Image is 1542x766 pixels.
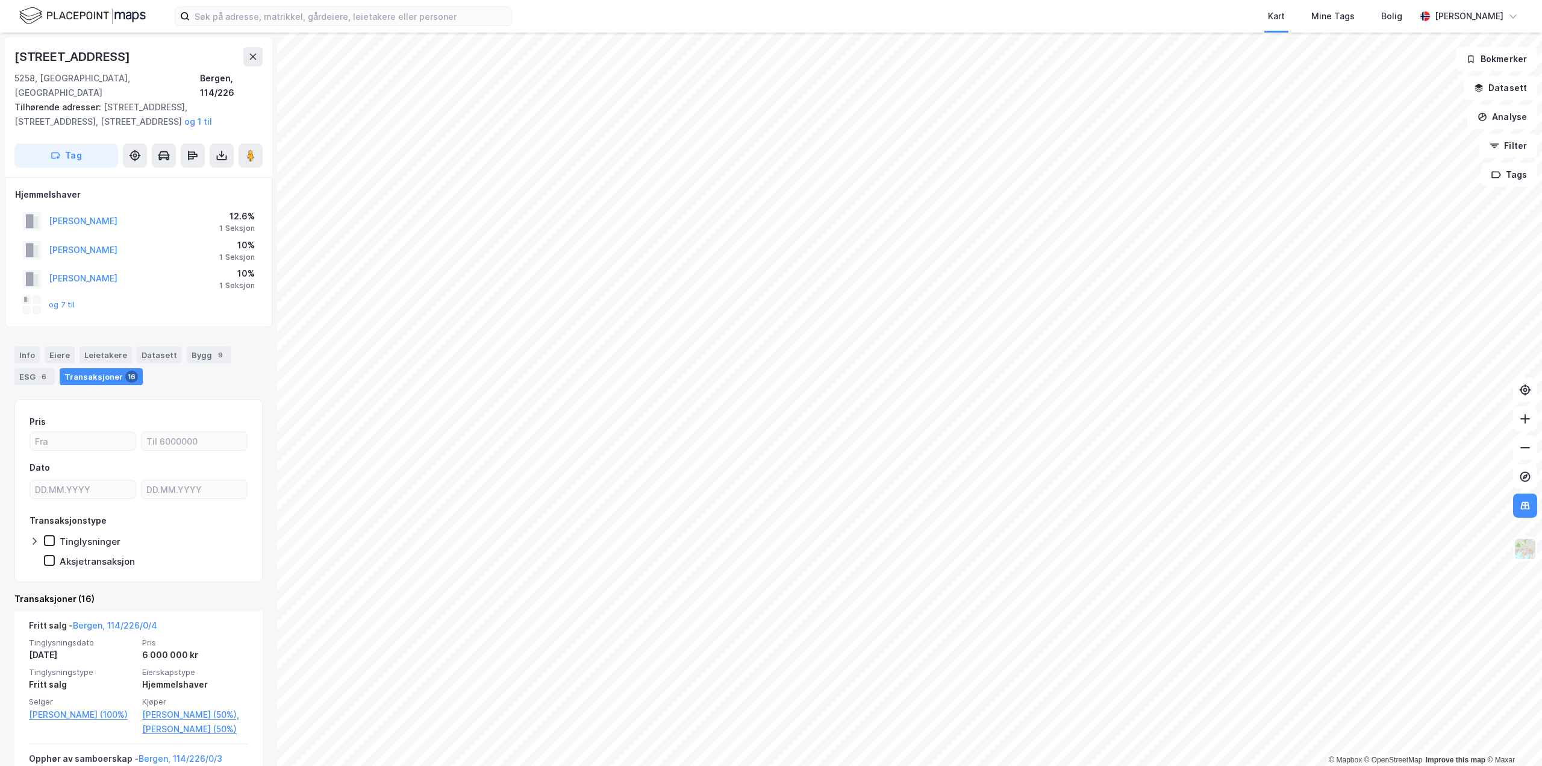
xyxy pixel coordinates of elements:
[219,209,255,224] div: 12.6%
[14,47,133,66] div: [STREET_ADDRESS]
[219,238,255,253] div: 10%
[30,460,50,475] div: Dato
[1311,9,1355,24] div: Mine Tags
[190,7,511,25] input: Søk på adresse, matrikkel, gårdeiere, leietakere eller personer
[142,708,248,722] a: [PERSON_NAME] (50%),
[142,677,248,692] div: Hjemmelshaver
[30,513,107,528] div: Transaksjonstype
[142,722,248,736] a: [PERSON_NAME] (50%)
[142,638,248,648] span: Pris
[14,368,55,385] div: ESG
[1482,708,1542,766] div: Kontrollprogram for chat
[1329,756,1362,764] a: Mapbox
[30,480,136,498] input: DD.MM.YYYY
[1464,76,1537,100] button: Datasett
[1381,9,1402,24] div: Bolig
[139,753,222,764] a: Bergen, 114/226/0/3
[1479,134,1537,158] button: Filter
[1456,47,1537,71] button: Bokmerker
[219,224,255,233] div: 1 Seksjon
[60,368,143,385] div: Transaksjoner
[14,71,200,100] div: 5258, [GEOGRAPHIC_DATA], [GEOGRAPHIC_DATA]
[125,371,138,383] div: 16
[30,415,46,429] div: Pris
[14,143,118,168] button: Tag
[14,592,263,606] div: Transaksjoner (16)
[142,432,247,450] input: Til 6000000
[29,708,135,722] a: [PERSON_NAME] (100%)
[15,187,262,202] div: Hjemmelshaver
[29,667,135,677] span: Tinglysningstype
[214,349,226,361] div: 9
[29,638,135,648] span: Tinglysningsdato
[1482,708,1542,766] iframe: Chat Widget
[1268,9,1285,24] div: Kart
[142,480,247,498] input: DD.MM.YYYY
[200,71,263,100] div: Bergen, 114/226
[1426,756,1485,764] a: Improve this map
[142,648,248,662] div: 6 000 000 kr
[1364,756,1423,764] a: OpenStreetMap
[1481,163,1537,187] button: Tags
[29,677,135,692] div: Fritt salg
[14,347,40,363] div: Info
[219,281,255,290] div: 1 Seksjon
[60,556,135,567] div: Aksjetransaksjon
[38,371,50,383] div: 6
[80,347,132,363] div: Leietakere
[187,347,231,363] div: Bygg
[142,697,248,707] span: Kjøper
[60,536,120,547] div: Tinglysninger
[29,697,135,707] span: Selger
[19,5,146,27] img: logo.f888ab2527a4732fd821a326f86c7f29.svg
[137,347,182,363] div: Datasett
[29,648,135,662] div: [DATE]
[1467,105,1537,129] button: Analyse
[1514,538,1537,560] img: Z
[30,432,136,450] input: Fra
[142,667,248,677] span: Eierskapstype
[29,618,157,638] div: Fritt salg -
[1435,9,1503,24] div: [PERSON_NAME]
[14,100,253,129] div: [STREET_ADDRESS], [STREET_ADDRESS], [STREET_ADDRESS]
[219,266,255,281] div: 10%
[45,347,75,363] div: Eiere
[14,102,104,112] span: Tilhørende adresser:
[219,253,255,262] div: 1 Seksjon
[73,620,157,630] a: Bergen, 114/226/0/4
